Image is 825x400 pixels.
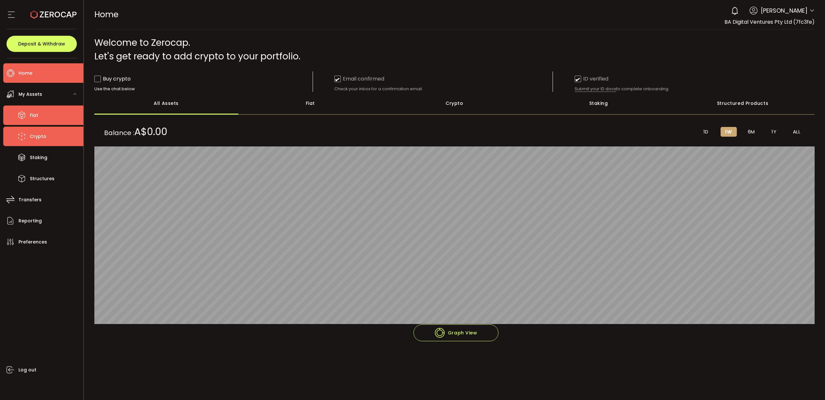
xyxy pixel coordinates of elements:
span: Home [94,9,118,20]
div: Check your inbox for a confirmation email. [334,86,553,92]
div: Staking [526,92,670,115]
span: BA Digital Ventures Pty Ltd (7fc3fe) [724,18,815,26]
button: Graph View [413,324,498,341]
div: Buy crypto [94,75,131,83]
div: Fiat [238,92,382,115]
span: Staking [30,153,47,162]
div: Widget de chat [680,139,825,400]
span: Structures [30,174,54,183]
span: [PERSON_NAME] [761,6,807,15]
span: 6M [748,129,755,135]
div: Welcome to Zerocap. Let's get ready to add crypto to your portfolio. [94,36,815,63]
span: My Assets [18,90,42,99]
span: Graph View [435,328,477,338]
iframe: Chat Widget [680,139,825,400]
div: All Assets [94,92,238,115]
span: A$0.00 [134,125,167,139]
div: Email confirmed [334,75,384,83]
span: 1W [725,129,732,135]
span: Transfers [18,195,42,205]
button: Deposit & Withdraw [6,36,77,52]
div: to complete onboarding. [575,86,793,92]
span: Reporting [18,216,42,226]
span: 1Y [771,129,776,135]
span: ALL [793,129,801,135]
span: Balance : [104,127,167,137]
span: Deposit & Withdraw [18,42,65,46]
span: Submit your ID docs [575,86,616,92]
div: ID verified [575,75,608,83]
span: Home [18,69,32,78]
span: Crypto [30,132,46,141]
div: Crypto [382,92,526,115]
div: Use the chat below [94,86,313,92]
div: Structured Products [671,92,815,115]
span: Log out [18,365,36,375]
span: Preferences [18,237,47,247]
span: Fiat [30,111,38,120]
span: 1D [703,129,709,135]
